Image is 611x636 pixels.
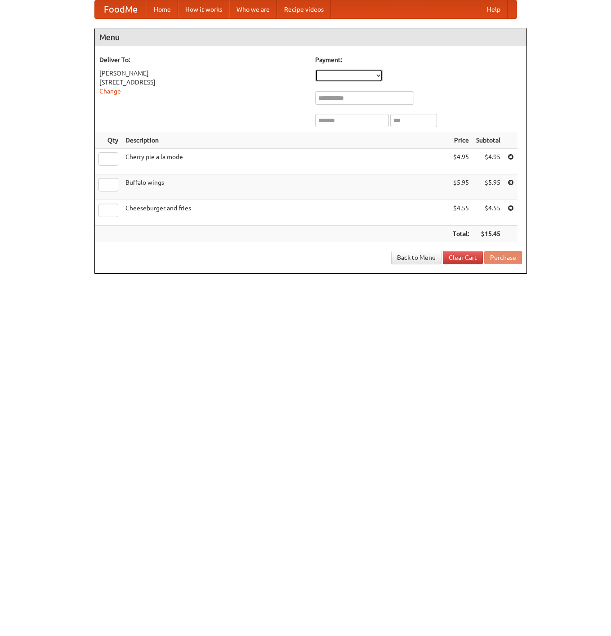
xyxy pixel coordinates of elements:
[315,55,522,64] h5: Payment:
[99,88,121,95] a: Change
[449,132,473,149] th: Price
[122,149,449,174] td: Cherry pie a la mode
[473,226,504,242] th: $15.45
[122,132,449,149] th: Description
[480,0,508,18] a: Help
[99,55,306,64] h5: Deliver To:
[449,149,473,174] td: $4.95
[229,0,277,18] a: Who we are
[473,149,504,174] td: $4.95
[95,0,147,18] a: FoodMe
[178,0,229,18] a: How it works
[449,226,473,242] th: Total:
[449,200,473,226] td: $4.55
[122,174,449,200] td: Buffalo wings
[95,132,122,149] th: Qty
[449,174,473,200] td: $5.95
[443,251,483,264] a: Clear Cart
[99,69,306,78] div: [PERSON_NAME]
[277,0,331,18] a: Recipe videos
[99,78,306,87] div: [STREET_ADDRESS]
[122,200,449,226] td: Cheeseburger and fries
[147,0,178,18] a: Home
[473,174,504,200] td: $5.95
[473,132,504,149] th: Subtotal
[95,28,526,46] h4: Menu
[473,200,504,226] td: $4.55
[484,251,522,264] button: Purchase
[391,251,442,264] a: Back to Menu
